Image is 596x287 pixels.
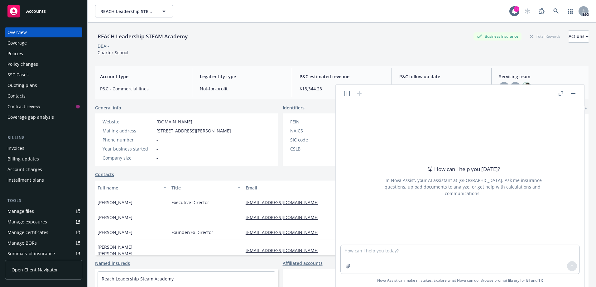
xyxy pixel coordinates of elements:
[246,229,324,235] a: [EMAIL_ADDRESS][DOMAIN_NAME]
[100,73,185,80] span: Account type
[156,136,158,143] span: -
[564,5,577,17] a: Switch app
[7,27,27,37] div: Overview
[290,118,342,125] div: FEIN
[156,119,192,125] a: [DOMAIN_NAME]
[290,146,342,152] div: CSLB
[7,91,26,101] div: Contacts
[171,184,233,191] div: Title
[5,80,82,90] a: Quoting plans
[5,70,82,80] a: SSC Cases
[95,180,169,195] button: Full name
[98,244,166,257] span: [PERSON_NAME] [PERSON_NAME]
[5,143,82,153] a: Invoices
[7,206,34,216] div: Manage files
[7,49,23,59] div: Policies
[246,247,324,253] a: [EMAIL_ADDRESS][DOMAIN_NAME]
[200,73,284,80] span: Legal entity type
[100,8,154,15] span: REACH Leadership STEAM Academy
[246,184,357,191] div: Email
[171,199,209,206] span: Executive Director
[375,177,550,197] div: I'm Nova Assist, your AI assistant at [GEOGRAPHIC_DATA]. Ask me insurance questions, upload docum...
[5,238,82,248] a: Manage BORs
[290,136,342,143] div: SIC code
[100,85,185,92] span: P&C - Commercial lines
[550,5,562,17] a: Search
[513,84,518,90] span: MJ
[7,217,47,227] div: Manage exposures
[7,249,55,259] div: Summary of insurance
[103,155,154,161] div: Company size
[290,127,342,134] div: NAICS
[5,112,82,122] a: Coverage gap analysis
[569,31,589,42] div: Actions
[5,175,82,185] a: Installment plans
[95,260,130,266] a: Named insureds
[5,27,82,37] a: Overview
[526,278,530,283] a: BI
[538,278,543,283] a: TR
[7,70,29,80] div: SSC Cases
[103,118,154,125] div: Website
[103,127,154,134] div: Mailing address
[7,227,48,237] div: Manage certificates
[5,198,82,204] div: Tools
[7,59,38,69] div: Policy changes
[283,260,323,266] a: Affiliated accounts
[98,43,109,49] div: DBA: -
[171,247,173,254] span: -
[98,229,132,236] span: [PERSON_NAME]
[26,9,46,14] span: Accounts
[156,146,158,152] span: -
[7,38,27,48] div: Coverage
[98,50,128,55] span: Charter School
[5,217,82,227] a: Manage exposures
[5,102,82,112] a: Contract review
[502,84,506,90] span: JS
[95,32,190,41] div: REACH Leadership STEAM Academy
[399,73,484,80] span: P&C follow up date
[156,127,231,134] span: [STREET_ADDRESS][PERSON_NAME]
[473,32,521,40] div: Business Insurance
[7,143,24,153] div: Invoices
[5,154,82,164] a: Billing updates
[98,184,160,191] div: Full name
[5,249,82,259] a: Summary of insurance
[581,104,589,112] a: add
[103,146,154,152] div: Year business started
[171,214,173,221] span: -
[5,59,82,69] a: Policy changes
[95,104,121,111] span: General info
[200,85,284,92] span: Not-for-profit
[5,38,82,48] a: Coverage
[7,80,37,90] div: Quoting plans
[95,5,173,17] button: REACH Leadership STEAM Academy
[5,135,82,141] div: Billing
[102,276,174,282] a: Reach Leadership Steam Academy
[7,175,44,185] div: Installment plans
[7,165,42,175] div: Account charges
[499,73,584,80] span: Servicing team
[169,180,243,195] button: Title
[246,199,324,205] a: [EMAIL_ADDRESS][DOMAIN_NAME]
[425,165,500,173] div: How can I help you [DATE]?
[12,266,58,273] span: Open Client Navigator
[283,104,305,111] span: Identifiers
[243,180,367,195] button: Email
[5,227,82,237] a: Manage certificates
[7,112,54,122] div: Coverage gap analysis
[569,30,589,43] button: Actions
[5,206,82,216] a: Manage files
[103,136,154,143] div: Phone number
[536,5,548,17] a: Report a Bug
[171,229,213,236] span: Founder/Ex Director
[526,32,564,40] div: Total Rewards
[514,6,519,12] div: 3
[7,154,39,164] div: Billing updates
[521,82,531,92] img: photo
[5,165,82,175] a: Account charges
[5,91,82,101] a: Contacts
[377,274,543,287] span: Nova Assist can make mistakes. Explore what Nova can do: Browse prompt library for and
[5,2,82,20] a: Accounts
